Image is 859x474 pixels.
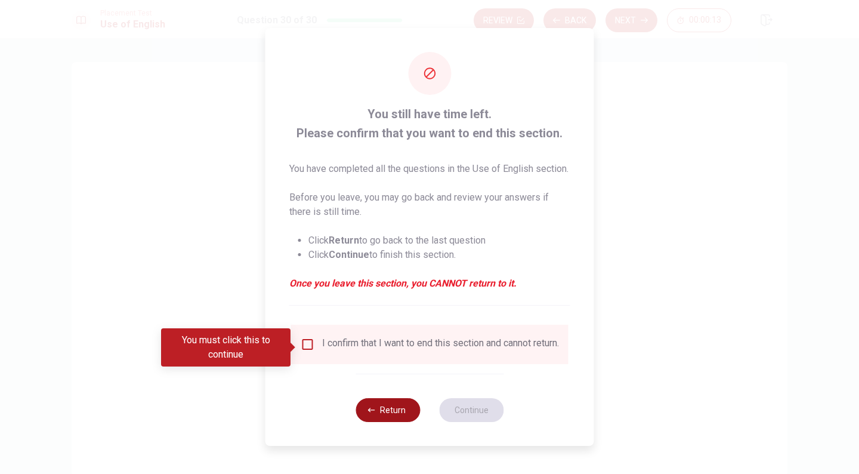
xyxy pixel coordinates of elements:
div: You must click this to continue [161,328,291,367]
strong: Return [329,235,359,246]
span: You must click this to continue [301,337,315,352]
li: Click to go back to the last question [308,233,570,248]
span: You still have time left. Please confirm that you want to end this section. [289,104,570,143]
button: Return [356,398,420,422]
li: Click to finish this section. [308,248,570,262]
p: You have completed all the questions in the Use of English section. [289,162,570,176]
em: Once you leave this section, you CANNOT return to it. [289,276,570,291]
button: Continue [439,398,503,422]
p: Before you leave, you may go back and review your answers if there is still time. [289,190,570,219]
div: I confirm that I want to end this section and cannot return. [322,337,559,352]
strong: Continue [329,249,369,260]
